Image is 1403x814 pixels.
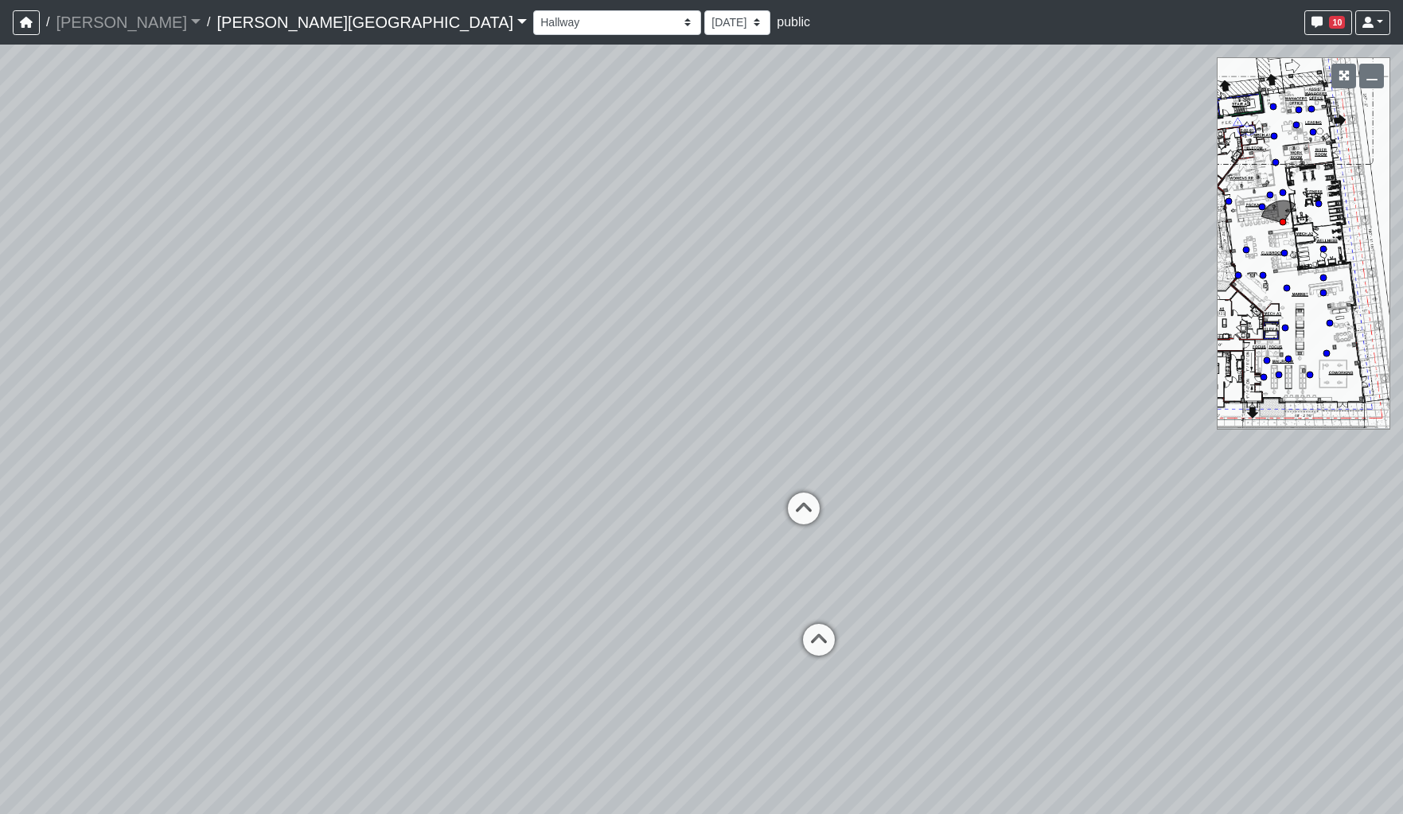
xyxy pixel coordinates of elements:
[12,782,106,814] iframe: Ybug feedback widget
[56,6,201,38] a: [PERSON_NAME]
[777,15,810,29] span: public
[40,6,56,38] span: /
[1304,10,1352,35] button: 10
[1329,16,1345,29] span: 10
[201,6,216,38] span: /
[216,6,527,38] a: [PERSON_NAME][GEOGRAPHIC_DATA]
